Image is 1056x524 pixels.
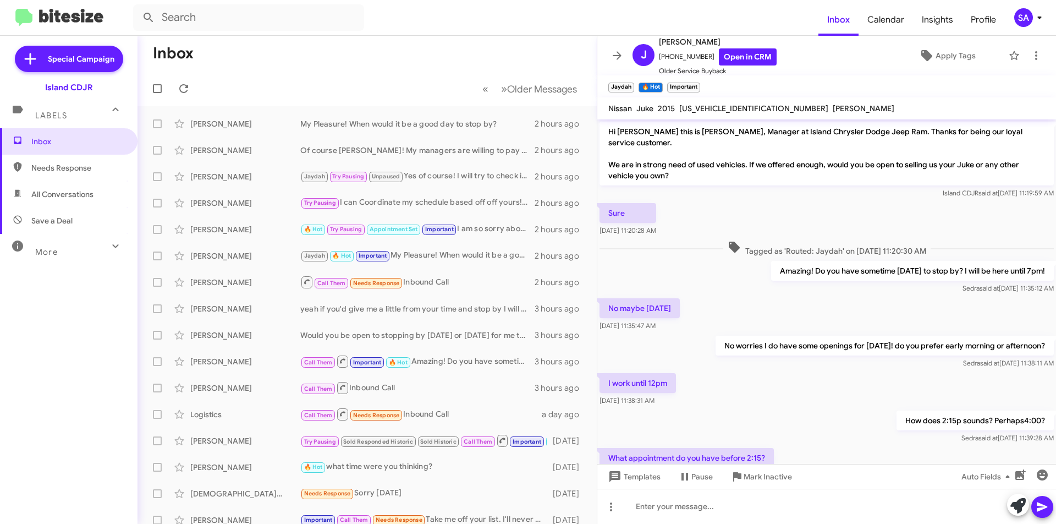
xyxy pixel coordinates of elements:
span: [PERSON_NAME] [833,103,894,113]
span: Needs Response [304,490,351,497]
span: said at [980,284,999,292]
span: Needs Response [353,412,400,419]
span: Sedra [DATE] 11:38:11 AM [963,359,1054,367]
span: Profile [962,4,1005,36]
span: Auto Fields [961,467,1014,487]
div: 2 hours ago [535,250,588,261]
span: Apply Tags [936,46,976,65]
div: [PERSON_NAME] [190,224,300,235]
div: 2 hours ago [535,277,588,288]
span: Insights [913,4,962,36]
span: [US_VEHICLE_IDENTIFICATION_NUMBER] [679,103,828,113]
span: Jaydah [304,173,325,180]
span: Tagged as 'Routed: Jaydah' on [DATE] 11:20:30 AM [723,241,931,256]
div: Would you be open to stopping by [DATE] or [DATE] for me to take a look at your vehicle? I will t... [300,330,535,341]
span: Call Them [304,359,333,366]
h1: Inbox [153,45,194,62]
span: Unpaused [372,173,400,180]
div: [PERSON_NAME] [190,198,300,209]
div: Amazing! Do you have sometime [DATE] or [DATE] to stop by? I will be here until 7pm and I will on... [300,354,535,368]
div: 2 hours ago [535,198,588,209]
div: Of course [PERSON_NAME]! My managers are willing to pay top price for your current vehicle! Do yo... [300,145,535,156]
div: 2 hours ago [535,224,588,235]
div: [PERSON_NAME] [190,145,300,156]
input: Search [133,4,364,31]
span: [PHONE_NUMBER] [659,48,777,65]
span: Sedra [DATE] 11:35:12 AM [963,284,1054,292]
span: said at [978,434,998,442]
div: [DEMOGRAPHIC_DATA][PERSON_NAME] [190,488,300,499]
nav: Page navigation example [476,78,584,100]
span: » [501,82,507,96]
div: what time were you thinking? [300,461,547,473]
div: I am so sorry about that [PERSON_NAME], I will forward this matter to my managers! [300,223,535,236]
div: I can Coordinate my schedule based off off yours! I would just have to inform my appraisals! What... [300,197,535,209]
a: Calendar [859,4,913,36]
div: Yes of course! I will try to check in Early [DATE] Morning In hopes to getting you on the schedul... [300,170,535,183]
button: Previous [476,78,495,100]
p: No worries I do have some openings for [DATE]! do you prefer early morning or afternoon? [716,336,1054,356]
div: 3 hours ago [535,330,588,341]
div: 2 hours ago [535,118,588,129]
div: a day ago [542,409,588,420]
span: 🔥 Hot [389,359,408,366]
p: Amazing! Do you have sometime [DATE] to stop by? I will be here until 7pm! [771,261,1054,281]
div: Island CDJR [45,82,93,93]
span: Call Them [340,516,369,523]
span: Try Pausing [332,173,364,180]
div: [DATE] [547,435,588,446]
span: Save a Deal [31,215,73,226]
p: How does 2:15p sounds? Perhaps4:00? [897,411,1054,430]
div: 2 hours ago [535,171,588,182]
div: [PERSON_NAME] [190,171,300,182]
span: Call Them [317,280,346,287]
div: My Pleasure! When would it be a good day to stop by? [300,249,535,262]
div: 3 hours ago [535,303,588,314]
div: [PERSON_NAME] [190,277,300,288]
span: « [482,82,488,96]
div: 3 hours ago [535,356,588,367]
span: [DATE] 11:38:31 AM [599,396,654,405]
span: Needs Response [353,280,400,287]
span: [PERSON_NAME] [659,35,777,48]
a: Open in CRM [719,48,777,65]
span: Juke [636,103,653,113]
div: My Pleasure! When would it be a good day to stop by? [300,118,535,129]
button: SA [1005,8,1044,27]
span: Needs Response [31,162,125,173]
div: [PERSON_NAME] [190,303,300,314]
span: Important [359,252,387,259]
small: 🔥 Hot [639,83,662,92]
span: Special Campaign [48,53,114,64]
button: Apply Tags [890,46,1003,65]
div: [PERSON_NAME] [190,356,300,367]
span: said at [978,189,998,197]
div: yeah if you'd give me a little from your time and stop by I will make sure it will not be Wasted! [300,303,535,314]
span: Pause [691,467,713,487]
span: Inbox [31,136,125,147]
span: [DATE] 11:35:47 AM [599,321,656,330]
span: Needs Response [376,516,422,523]
span: Try Pausing [304,199,336,206]
button: Next [494,78,584,100]
a: Special Campaign [15,46,123,72]
span: Templates [606,467,661,487]
span: J [641,46,647,64]
div: [PERSON_NAME] [190,330,300,341]
div: [PERSON_NAME] [190,383,300,394]
span: 🔥 Hot [332,252,351,259]
span: Appointment Set [370,226,418,233]
div: [PERSON_NAME] [190,118,300,129]
span: said at [980,359,999,367]
span: Sold Historic [420,438,457,445]
span: Call Them [464,438,492,445]
div: Sorry [DATE] [300,487,547,500]
div: Inbound Call [300,381,535,395]
div: Inbound Call [300,275,535,289]
span: 2015 [658,103,675,113]
span: Sedra [DATE] 11:39:28 AM [961,434,1054,442]
a: Inbox [818,4,859,36]
p: What appointment do you have before 2:15? [599,448,774,468]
